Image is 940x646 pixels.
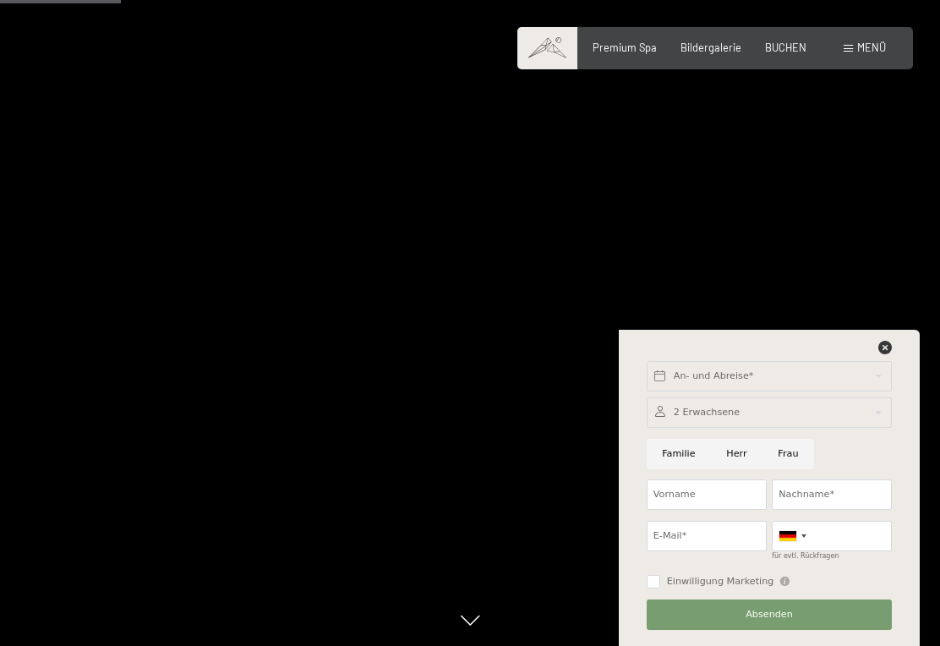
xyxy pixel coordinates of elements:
[772,552,839,560] label: für evtl. Rückfragen
[680,41,741,54] a: Bildergalerie
[765,41,806,54] a: BUCHEN
[647,599,892,630] button: Absenden
[857,41,886,54] span: Menü
[667,575,774,589] span: Einwilligung Marketing
[593,41,657,54] a: Premium Spa
[746,608,793,621] span: Absenden
[773,522,812,550] div: Germany (Deutschland): +49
